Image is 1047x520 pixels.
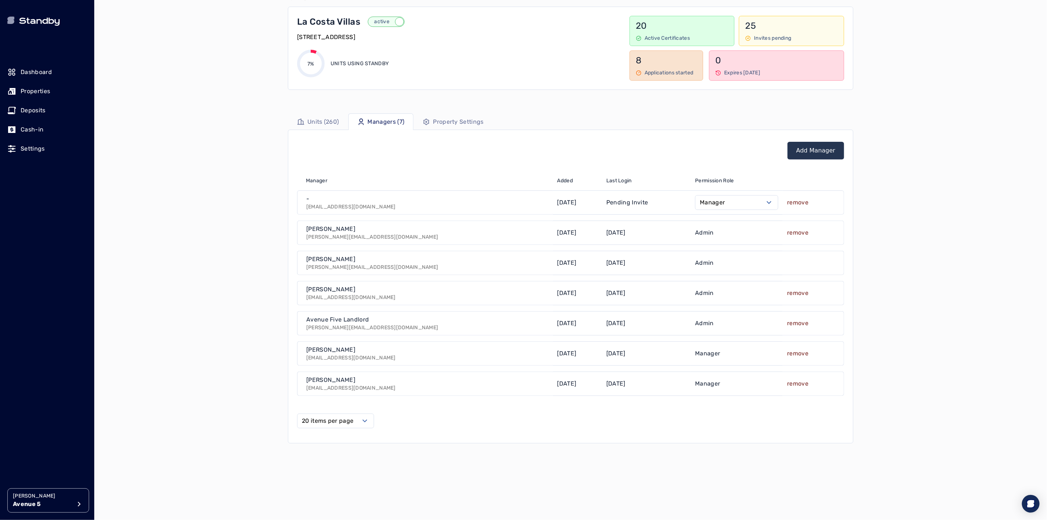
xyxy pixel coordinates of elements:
p: [DATE] [557,349,577,358]
p: [PERSON_NAME][EMAIL_ADDRESS][DOMAIN_NAME] [306,324,438,331]
button: Add Manager [787,142,844,159]
p: Units (260) [307,117,339,126]
p: Property Settings [433,117,483,126]
p: [PERSON_NAME] [306,285,355,294]
p: [DATE] [557,379,577,388]
p: [DATE] [557,289,577,298]
p: Units using Standby [331,60,389,67]
p: [PERSON_NAME] [306,376,355,384]
p: Admin [695,289,714,298]
p: [PERSON_NAME] [306,255,355,264]
span: Permission Role [695,177,734,185]
a: Property Settings [413,113,493,130]
button: remove [787,379,808,388]
p: Pending Invite [606,198,648,207]
a: Settings [7,141,87,157]
p: Manager [695,349,720,358]
p: [DATE] [606,228,625,237]
button: remove [787,289,808,298]
p: [PERSON_NAME] [306,345,355,354]
button: Select open [695,195,778,210]
button: remove [787,349,808,358]
p: Cash-in [21,125,43,134]
p: 0 [715,55,838,66]
p: Admin [695,319,714,328]
p: 20 [636,20,729,32]
a: Properties [7,83,87,99]
a: Dashboard [7,64,87,80]
div: Open Intercom Messenger [1022,495,1040,513]
button: remove [787,198,808,207]
p: Deposits [21,106,46,115]
p: [DATE] [606,349,625,358]
p: [DATE] [557,259,577,267]
p: Avenue 5 [13,500,72,509]
p: [EMAIL_ADDRESS][DOMAIN_NAME] [306,354,396,362]
a: Deposits [7,102,87,119]
button: remove [787,319,808,328]
p: [EMAIL_ADDRESS][DOMAIN_NAME] [306,294,396,301]
p: Managers (7) [368,117,405,126]
a: La Costa Villasactive [297,16,619,28]
p: 25 [745,20,838,32]
p: [EMAIL_ADDRESS][DOMAIN_NAME] [306,203,396,211]
a: Units (260) [288,113,348,130]
p: 8 [636,55,697,66]
p: [STREET_ADDRESS] [297,33,355,42]
a: Cash-in [7,122,87,138]
p: Settings [21,144,45,153]
p: Avenue Five Landlord [306,315,369,324]
p: [EMAIL_ADDRESS][DOMAIN_NAME] [306,384,396,392]
p: Active Certificates [645,35,690,42]
p: [PERSON_NAME][EMAIL_ADDRESS][DOMAIN_NAME] [306,233,438,241]
label: 20 items per page [302,417,353,425]
p: [PERSON_NAME] [13,492,72,500]
p: Dashboard [21,68,52,77]
p: [PERSON_NAME][EMAIL_ADDRESS][DOMAIN_NAME] [306,264,438,271]
p: [DATE] [557,198,577,207]
span: Last Login [606,177,632,185]
span: Added [557,177,573,185]
p: [DATE] [606,289,625,298]
label: Manager [700,198,725,207]
p: Applications started [645,69,694,77]
p: [DATE] [606,319,625,328]
a: Add Manager [796,146,835,155]
p: active [369,18,395,25]
button: [PERSON_NAME]Avenue 5 [7,488,89,513]
p: [DATE] [557,228,577,237]
p: La Costa Villas [297,16,360,28]
p: Properties [21,87,50,96]
p: Manager [695,379,720,388]
button: Select open [297,414,374,428]
p: [DATE] [557,319,577,328]
p: Invites pending [754,35,791,42]
p: Expires [DATE] [724,69,760,77]
button: active [368,17,405,27]
span: Manager [306,177,327,185]
p: [DATE] [606,379,625,388]
p: Admin [695,228,714,237]
p: - [306,194,309,203]
a: Managers (7) [348,113,414,130]
p: [PERSON_NAME] [306,225,355,233]
p: 7% [307,60,314,68]
p: Admin [695,259,714,267]
p: [DATE] [606,259,625,267]
button: remove [787,228,808,237]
